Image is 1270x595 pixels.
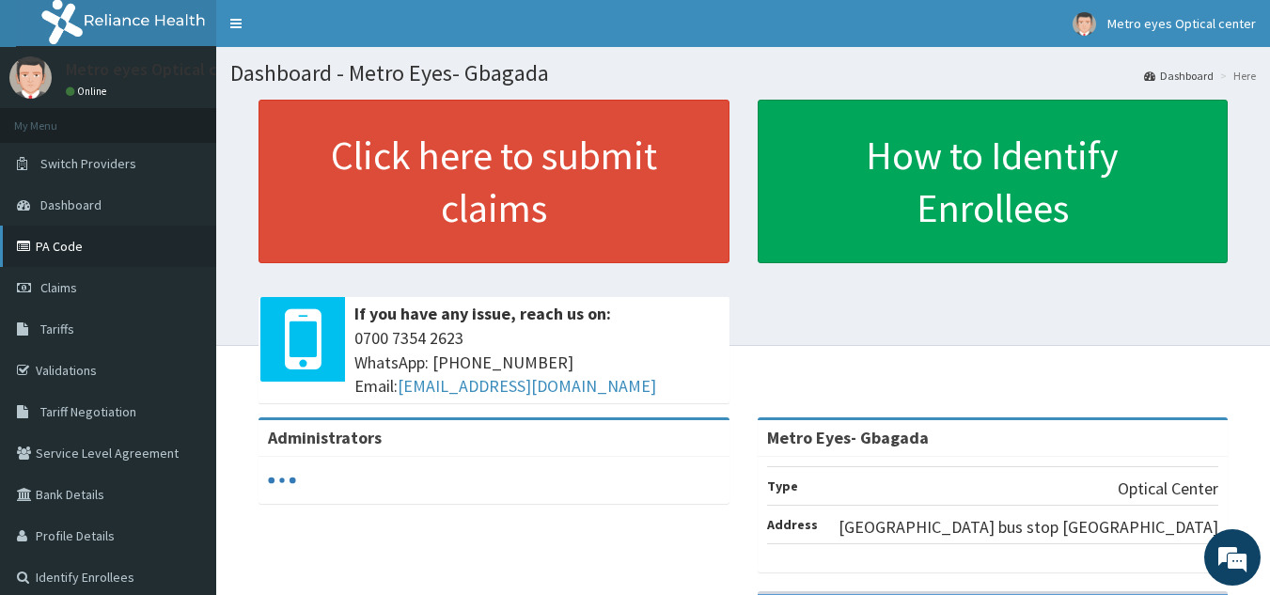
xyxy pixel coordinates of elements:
[259,100,729,263] a: Click here to submit claims
[354,303,611,324] b: If you have any issue, reach us on:
[1107,15,1256,32] span: Metro eyes Optical center
[1215,68,1256,84] li: Here
[40,403,136,420] span: Tariff Negotiation
[398,375,656,397] a: [EMAIL_ADDRESS][DOMAIN_NAME]
[40,279,77,296] span: Claims
[1073,12,1096,36] img: User Image
[40,321,74,337] span: Tariffs
[66,61,259,78] p: Metro eyes Optical center
[230,61,1256,86] h1: Dashboard - Metro Eyes- Gbagada
[268,427,382,448] b: Administrators
[758,100,1229,263] a: How to Identify Enrollees
[1144,68,1214,84] a: Dashboard
[767,516,818,533] b: Address
[839,515,1218,540] p: [GEOGRAPHIC_DATA] bus stop [GEOGRAPHIC_DATA]
[40,196,102,213] span: Dashboard
[268,466,296,494] svg: audio-loading
[767,427,929,448] strong: Metro Eyes- Gbagada
[9,56,52,99] img: User Image
[354,326,720,399] span: 0700 7354 2623 WhatsApp: [PHONE_NUMBER] Email:
[1118,477,1218,501] p: Optical Center
[66,85,111,98] a: Online
[40,155,136,172] span: Switch Providers
[767,478,798,494] b: Type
